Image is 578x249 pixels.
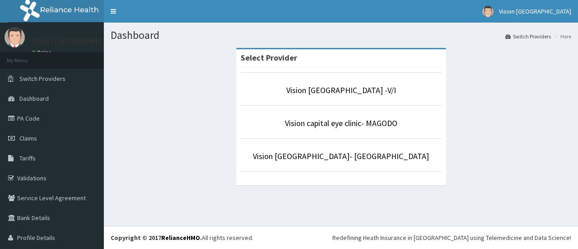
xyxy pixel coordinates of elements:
[111,234,202,242] strong: Copyright © 2017 .
[161,234,200,242] a: RelianceHMO
[19,134,37,142] span: Claims
[552,33,571,40] li: Here
[253,151,429,161] a: Vision [GEOGRAPHIC_DATA]- [GEOGRAPHIC_DATA]
[241,52,297,63] strong: Select Provider
[332,233,571,242] div: Redefining Heath Insurance in [GEOGRAPHIC_DATA] using Telemedicine and Data Science!
[111,29,571,41] h1: Dashboard
[104,226,578,249] footer: All rights reserved.
[19,75,65,83] span: Switch Providers
[482,6,494,17] img: User Image
[5,27,25,47] img: User Image
[285,118,397,128] a: Vision capital eye clinic- MAGODO
[19,94,49,103] span: Dashboard
[286,85,396,95] a: Vision [GEOGRAPHIC_DATA] -V/I
[499,7,571,15] span: Vision [GEOGRAPHIC_DATA]
[32,49,53,56] a: Online
[19,154,36,162] span: Tariffs
[32,37,129,45] p: Vision [GEOGRAPHIC_DATA]
[505,33,551,40] a: Switch Providers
